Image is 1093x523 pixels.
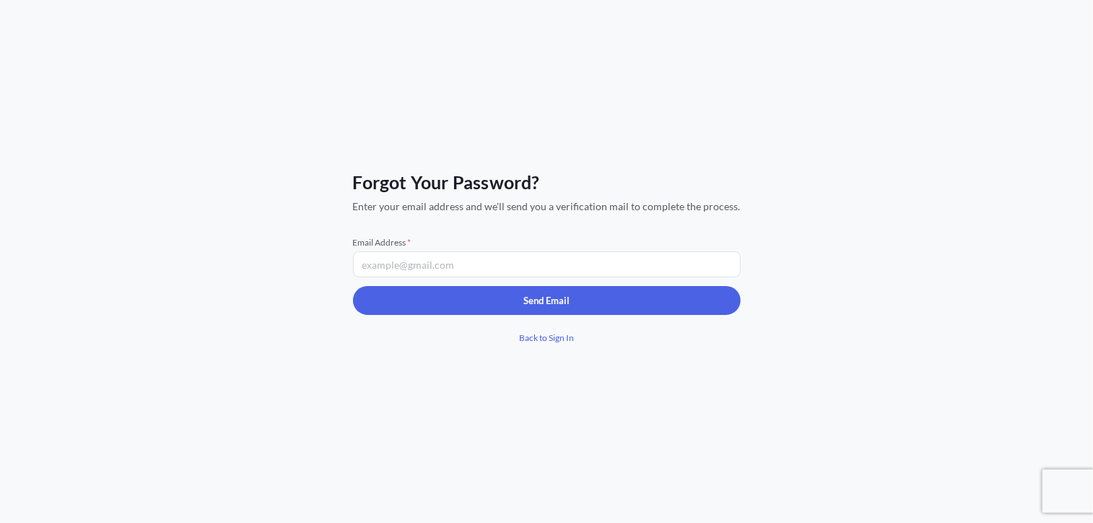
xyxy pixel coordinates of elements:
input: example@gmail.com [353,251,741,277]
p: Send Email [523,293,570,308]
span: Enter your email address and we'll send you a verification mail to complete the process. [353,199,741,214]
a: Back to Sign In [353,324,741,353]
span: Forgot Your Password? [353,170,741,194]
button: Send Email [353,286,741,315]
span: Back to Sign In [519,331,574,345]
span: Email Address [353,237,741,248]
